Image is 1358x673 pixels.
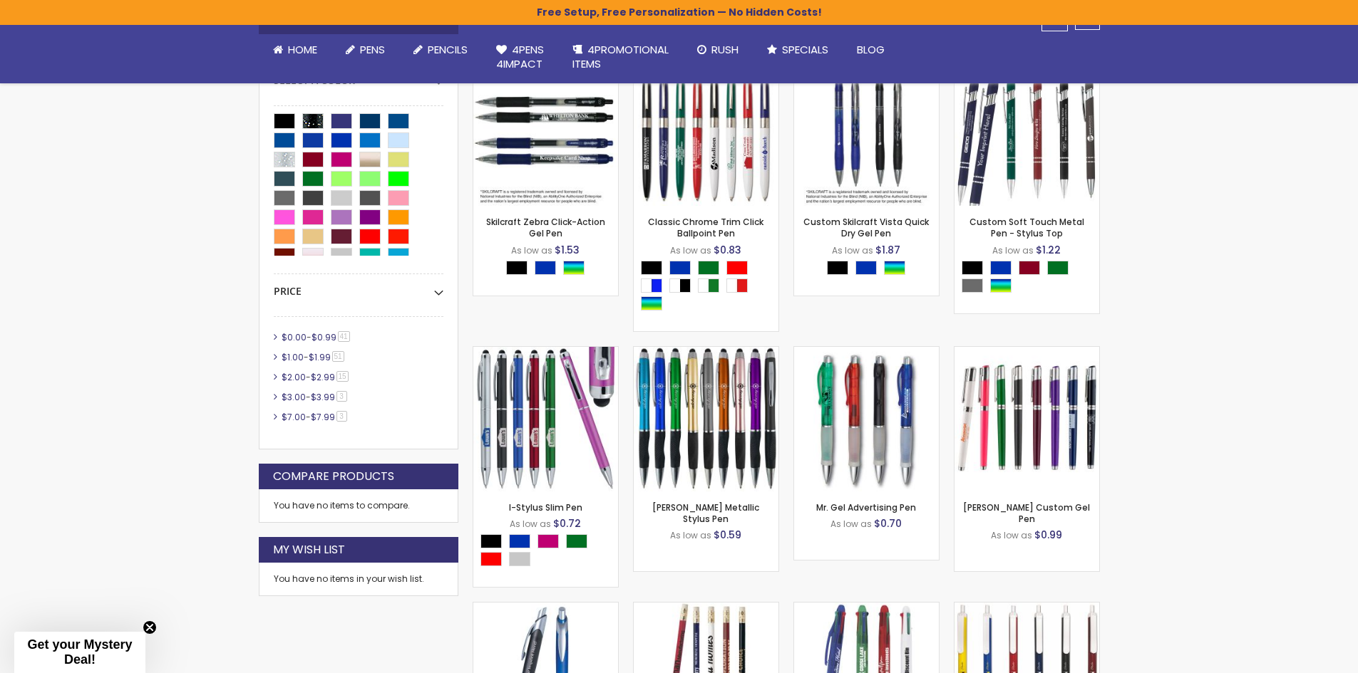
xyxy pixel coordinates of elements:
[278,351,349,363] a: $1.00-$1.9951
[652,501,759,525] a: [PERSON_NAME] Metallic Stylus Pen
[843,34,899,66] a: Blog
[399,34,482,66] a: Pencils
[990,261,1012,275] div: Blue
[509,552,530,566] div: Silver
[753,34,843,66] a: Specials
[486,216,605,239] a: Skilcraft Zebra Click-Action Gel Pen
[311,371,335,383] span: $2.99
[634,602,778,614] a: Arrowhead Pen
[282,371,306,383] span: $2.00
[473,347,618,491] img: I-Stylus Slim Pen
[27,637,132,667] span: Get your Mystery Deal!
[726,278,748,293] div: White|Red
[634,346,778,358] a: Lory Metallic Stylus Pen
[473,61,618,206] img: Skilcraft Zebra Click-Action Gel Pen
[830,518,872,530] span: As low as
[714,243,741,257] span: $0.83
[311,411,335,423] span: $7.99
[670,244,711,256] span: As low as
[273,469,394,484] strong: Compare Products
[857,42,885,57] span: Blog
[558,34,683,80] a: 4PROMOTIONALITEMS
[282,331,307,343] span: $0.00
[563,261,585,275] div: Assorted
[648,216,763,239] a: Classic Chrome Trim Click Ballpoint Pen
[827,261,848,275] div: Black
[794,346,939,358] a: Mr. Gel Advertising pen
[1034,528,1062,542] span: $0.99
[278,411,352,423] a: $7.00-$7.993
[962,278,983,293] div: Grey
[641,296,662,311] div: Assorted
[274,573,443,585] div: You have no items in your wish list.
[332,351,344,362] span: 51
[1036,243,1061,257] span: $1.22
[509,501,582,513] a: I-Stylus Slim Pen
[816,501,916,513] a: Mr. Gel Advertising Pen
[992,244,1034,256] span: As low as
[669,261,691,275] div: Blue
[259,489,458,523] div: You have no items to compare.
[990,278,1012,293] div: Assorted
[278,371,354,383] a: $2.00-$2.9915
[282,351,304,363] span: $1.00
[1019,261,1040,275] div: Burgundy
[473,346,618,358] a: I-Stylus Slim Pen
[312,331,336,343] span: $0.99
[496,42,544,71] span: 4Pens 4impact
[711,42,739,57] span: Rush
[955,61,1099,206] img: Custom Soft Touch Metal Pen - Stylus Top
[14,632,145,673] div: Get your Mystery Deal!Close teaser
[874,516,902,531] span: $0.70
[428,42,468,57] span: Pencils
[782,42,828,57] span: Specials
[143,620,157,635] button: Close teaser
[803,216,929,239] a: Custom Skilcraft Vista Quick Dry Gel Pen
[278,391,352,403] a: $3.00-$3.993
[794,347,939,491] img: Mr. Gel Advertising pen
[338,331,350,342] span: 41
[572,42,669,71] span: 4PROMOTIONAL ITEMS
[506,261,592,278] div: Select A Color
[634,347,778,491] img: Lory Metallic Stylus Pen
[634,61,778,206] img: Classic Chrome Trim Click Ballpoint Pen
[855,261,877,275] div: Blue
[962,261,1099,296] div: Select A Color
[955,347,1099,491] img: Earl Custom Gel Pen
[641,278,662,293] div: White|Blue
[506,261,528,275] div: Black
[482,34,558,80] a: 4Pens4impact
[311,391,335,403] span: $3.99
[698,278,719,293] div: White|Green
[282,411,306,423] span: $7.00
[827,261,912,278] div: Select A Color
[566,534,587,548] div: Green
[309,351,331,363] span: $1.99
[875,243,900,257] span: $1.87
[832,244,873,256] span: As low as
[884,261,905,275] div: Assorted
[553,516,581,531] span: $0.72
[273,542,345,558] strong: My Wish List
[259,34,331,66] a: Home
[669,278,691,293] div: White|Black
[278,331,355,343] a: $0.00-$0.9941
[955,346,1099,358] a: Earl Custom Gel Pen
[1047,261,1069,275] div: Green
[555,243,580,257] span: $1.53
[794,602,939,614] a: Orbitor 4 Color Pens
[331,34,399,66] a: Pens
[955,602,1099,614] a: Rally Ballpoint Retractable Stick Pen - Solid Colors
[510,518,551,530] span: As low as
[969,216,1084,239] a: Custom Soft Touch Metal Pen - Stylus Top
[698,261,719,275] div: Green
[336,391,347,402] span: 3
[963,501,1090,525] a: [PERSON_NAME] Custom Gel Pen
[282,391,306,403] span: $3.00
[336,411,347,422] span: 3
[683,34,753,66] a: Rush
[991,529,1032,541] span: As low as
[480,552,502,566] div: Red
[360,42,385,57] span: Pens
[274,274,443,298] div: Price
